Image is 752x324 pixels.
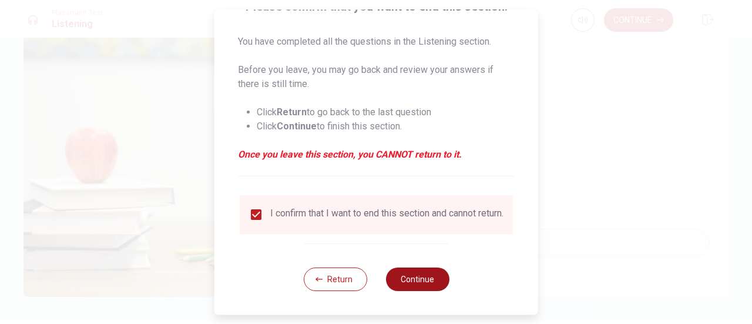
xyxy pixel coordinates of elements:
p: You have completed all the questions in the Listening section. [238,35,515,49]
button: Return [303,268,367,291]
em: Once you leave this section, you CANNOT return to it. [238,148,515,162]
strong: Continue [277,121,317,132]
p: Before you leave, you may go back and review your answers if there is still time. [238,63,515,91]
div: I confirm that I want to end this section and cannot return. [270,208,503,222]
strong: Return [277,106,307,118]
li: Click to go back to the last question [257,105,515,119]
li: Click to finish this section. [257,119,515,133]
button: Continue [385,268,449,291]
